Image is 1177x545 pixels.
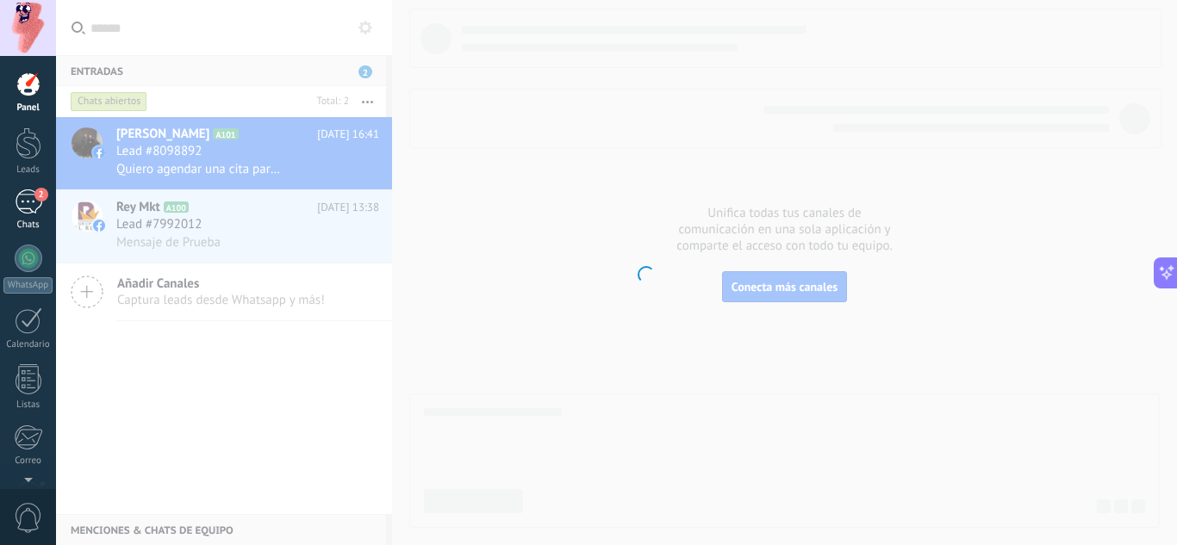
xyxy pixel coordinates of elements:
div: Listas [3,399,53,411]
div: Panel [3,102,53,114]
div: Chats [3,220,53,231]
div: Correo [3,455,53,467]
span: 2 [34,188,48,201]
div: Leads [3,164,53,176]
div: WhatsApp [3,277,53,294]
div: Calendario [3,339,53,350]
